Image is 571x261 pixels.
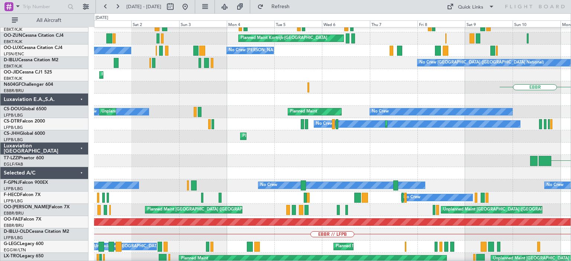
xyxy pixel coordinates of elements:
[465,20,513,27] div: Sat 9
[4,27,22,32] a: EBKT/KJK
[316,118,333,130] div: No Crew
[4,217,21,222] span: OO-FAE
[4,156,19,160] span: T7-LZZI
[242,131,359,142] div: Planned Maint [GEOGRAPHIC_DATA] ([GEOGRAPHIC_DATA])
[443,1,498,13] button: Quick Links
[417,20,465,27] div: Fri 8
[4,193,20,197] span: F-HECD
[4,180,20,185] span: F-GPNJ
[4,131,20,136] span: CS-JHH
[322,20,370,27] div: Wed 6
[4,125,23,130] a: LFPB/LBG
[4,205,70,209] a: OO-[PERSON_NAME]Falcon 7X
[4,131,45,136] a: CS-JHHGlobal 6000
[4,76,22,81] a: EBKT/KJK
[4,119,45,124] a: CS-DTRFalcon 2000
[4,247,26,253] a: EGGW/LTN
[131,20,179,27] div: Sat 2
[4,107,46,111] a: CS-DOUGlobal 6500
[4,39,22,45] a: EBKT/KJK
[4,46,21,50] span: OO-LUX
[274,20,322,27] div: Tue 5
[546,180,564,191] div: No Crew
[8,14,81,26] button: All Aircraft
[86,241,206,252] div: A/C Unavailable [GEOGRAPHIC_DATA] ([GEOGRAPHIC_DATA])
[101,69,188,81] div: Planned Maint Kortrijk-[GEOGRAPHIC_DATA]
[101,106,224,117] div: Unplanned Maint [GEOGRAPHIC_DATA] ([GEOGRAPHIC_DATA])
[419,57,544,68] div: No Crew [GEOGRAPHIC_DATA] ([GEOGRAPHIC_DATA] National)
[147,204,282,215] div: Planned Maint [GEOGRAPHIC_DATA] ([GEOGRAPHIC_DATA] National)
[4,58,18,62] span: D-IBLU
[336,241,453,252] div: Planned Maint [GEOGRAPHIC_DATA] ([GEOGRAPHIC_DATA])
[227,20,274,27] div: Mon 4
[4,88,24,94] a: EBBR/BRU
[84,20,131,27] div: Fri 1
[265,4,296,9] span: Refresh
[4,162,23,167] a: EGLF/FAB
[4,70,52,75] a: OO-JIDCessna CJ1 525
[4,217,41,222] a: OO-FAEFalcon 7X
[19,18,78,23] span: All Aircraft
[4,70,19,75] span: OO-JID
[179,20,227,27] div: Sun 3
[4,186,23,192] a: LFPB/LBG
[4,235,23,241] a: LFPB/LBG
[4,33,22,38] span: OO-ZUN
[4,211,24,216] a: EBBR/BRU
[4,82,21,87] span: N604GF
[4,198,23,204] a: LFPB/LBG
[4,193,41,197] a: F-HECDFalcon 7X
[4,156,44,160] a: T7-LZZIPraetor 600
[4,229,69,234] a: D-IBLU-OLDCessna Citation M2
[4,242,43,246] a: G-LEGCLegacy 600
[4,33,64,38] a: OO-ZUNCessna Citation CJ4
[4,223,24,228] a: EBBR/BRU
[4,254,43,258] a: LX-TROLegacy 650
[4,112,23,118] a: LFPB/LBG
[254,1,299,13] button: Refresh
[4,254,20,258] span: LX-TRO
[372,106,389,117] div: No Crew
[370,20,417,27] div: Thu 7
[4,137,23,143] a: LFPB/LBG
[4,51,24,57] a: LFSN/ENC
[4,242,20,246] span: G-LEGC
[290,106,317,117] div: Planned Maint
[4,63,22,69] a: EBKT/KJK
[229,45,318,56] div: No Crew [PERSON_NAME] ([PERSON_NAME])
[403,192,420,203] div: No Crew
[4,46,62,50] a: OO-LUXCessna Citation CJ4
[126,3,161,10] span: [DATE] - [DATE]
[4,229,29,234] span: D-IBLU-OLD
[4,58,58,62] a: D-IBLUCessna Citation M2
[458,4,483,11] div: Quick Links
[23,1,65,12] input: Trip Number
[4,107,21,111] span: CS-DOU
[4,205,49,209] span: OO-[PERSON_NAME]
[96,15,108,21] div: [DATE]
[513,20,560,27] div: Sun 10
[241,33,327,44] div: Planned Maint Kortrijk-[GEOGRAPHIC_DATA]
[4,119,20,124] span: CS-DTR
[260,180,277,191] div: No Crew
[4,180,48,185] a: F-GPNJFalcon 900EX
[4,82,53,87] a: N604GFChallenger 604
